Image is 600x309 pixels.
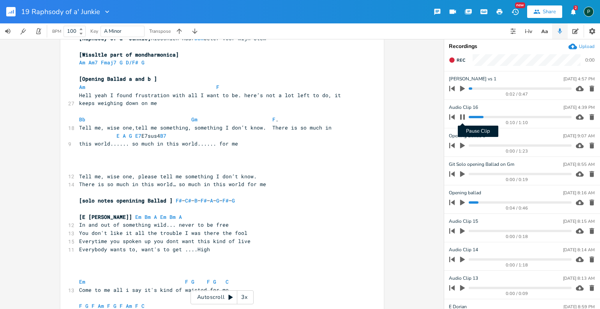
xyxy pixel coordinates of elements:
span: A [210,197,213,204]
span: Opening ballad [449,189,481,197]
div: 0:00 / 0:18 [462,234,572,239]
span: Come to me all i say it's kind of waisted for me [79,286,229,293]
div: [DATE] 4:39 PM [563,105,595,110]
button: New [507,5,523,19]
span: G [213,278,216,285]
div: 0:00 / 1:23 [462,149,572,153]
span: Em [160,213,166,220]
span: Git Solo opening Ballad on Gm [449,161,514,168]
div: Recordings [449,44,595,49]
span: G [129,132,132,139]
span: Fmaj7 [101,59,116,66]
div: [DATE] 8:16 AM [563,191,595,195]
button: 2 [565,5,581,19]
div: Key [90,29,98,34]
span: A Minor [104,28,122,35]
span: E [116,132,120,139]
div: 0:02 / 0:47 [462,92,572,96]
span: Gm [191,116,198,123]
button: Rec [446,54,468,66]
span: A [123,132,126,139]
span: D/F# [126,59,138,66]
span: Em [79,278,85,285]
div: 0:10 / 1:10 [462,121,572,125]
span: Audio Clip 15 [449,218,478,225]
span: There is so much in this world… so much in this world for me [79,181,266,188]
div: 0:00 / 0:09 [462,291,572,296]
span: this world...... so much in this world...... for me [79,140,238,147]
button: Share [527,5,562,18]
span: B [194,197,198,204]
span: F [272,116,275,123]
span: Am7 [88,59,98,66]
span: [PERSON_NAME] vs 1 [449,75,496,83]
span: Bm [169,213,176,220]
span: G [216,197,219,204]
span: You don't like it all the trouble I was there the fool [79,229,247,236]
div: 0:00 [585,58,595,62]
span: Am [79,83,85,91]
div: 2 [574,5,578,10]
span: F# [222,197,229,204]
span: [solo notes openining Ballad ] [79,197,173,204]
span: Hell yeah I found frustration with all I want to be. here’s not a lot left to do, it keeps weighi... [79,92,344,107]
div: 3x [237,290,251,304]
div: BPM [52,29,61,34]
div: Share [543,8,556,15]
span: Am [79,59,85,66]
span: [E [PERSON_NAME]] [79,213,132,220]
span: Bb [79,116,85,123]
div: Autoscroll [191,290,254,304]
span: Bm [145,213,151,220]
div: Piepo [584,7,594,17]
span: Rec [457,57,465,63]
span: Opening Ballad b [449,132,485,140]
span: Tell me, wise one,tell me something, something I don’t know. There is so much in [79,124,332,131]
span: F# [201,197,207,204]
span: F [207,278,210,285]
span: – – – – – – – [79,197,235,204]
span: Audio Clip 14 [449,246,478,254]
div: [DATE] 8:59 PM [563,305,595,309]
span: E7 [135,132,141,139]
span: F [216,83,219,91]
span: . [79,116,279,123]
div: [DATE] 8:13 AM [563,276,595,281]
span: F [185,278,188,285]
div: [DATE] 9:07 AM [563,134,595,138]
span: A [179,213,182,220]
div: [DATE] 8:15 AM [563,219,595,224]
span: [Wissltle part of mondharmonica] [79,51,179,58]
div: 0:04 / 0:46 [462,206,572,210]
div: New [515,2,525,8]
span: Tell me, wise one, please tell me something I don’t know. [79,173,257,180]
div: Transpose [149,29,171,34]
span: [Opening Ballad a and b ] [79,75,157,82]
button: P [584,3,594,21]
span: A [154,213,157,220]
div: Upload [579,43,595,50]
div: [DATE] 8:14 AM [563,248,595,252]
span: B7 [160,132,166,139]
button: Pause Clip [457,111,468,123]
span: C# [185,197,191,204]
span: Everytime you spoken up you dont want this kind of live [79,238,251,245]
span: Audio Clip 16 [449,104,478,111]
span: G [120,59,123,66]
span: G [232,197,235,204]
span: G [141,59,145,66]
div: 0:00 / 1:18 [462,263,572,267]
span: C [226,278,229,285]
span: Audio Clip 13 [449,275,478,282]
button: Upload [568,42,595,51]
span: G [191,278,194,285]
div: [DATE] 4:57 PM [563,77,595,81]
span: 19 Raphsody of a' Junkie [21,8,100,15]
span: In and out of something wild... never to be free [79,221,229,228]
span: E7sus4 [79,132,222,139]
span: Em [135,213,141,220]
span: Everybody wants to, want's to get ....High [79,246,210,253]
span: F# [176,197,182,204]
div: [DATE] 8:55 AM [563,162,595,167]
div: 0:00 / 0:19 [462,178,572,182]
